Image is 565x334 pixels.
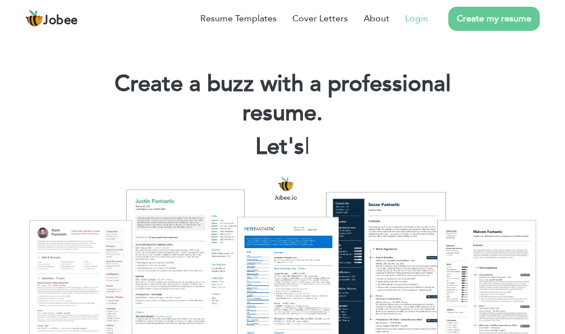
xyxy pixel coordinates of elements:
span: | [305,131,310,162]
a: About [364,12,389,25]
h1: Create a buzz with a professional resume. [85,70,480,128]
a: Create my resume [448,7,540,31]
h2: Let's [85,132,480,162]
img: jobee.io [25,10,43,28]
a: Login [405,12,428,25]
span: Jobee [43,15,78,27]
a: Resume Templates [200,12,277,25]
a: Jobee [25,10,78,28]
a: Cover Letters [292,12,348,25]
